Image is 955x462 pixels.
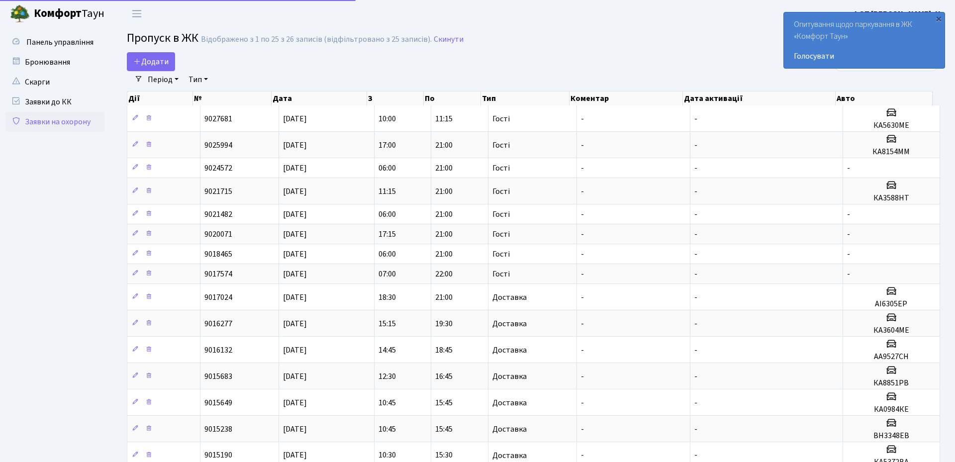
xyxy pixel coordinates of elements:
[934,13,944,23] div: ×
[435,450,453,461] span: 15:30
[127,92,193,105] th: Дії
[204,424,232,435] span: 9015238
[847,163,850,174] span: -
[379,163,396,174] span: 06:00
[581,209,584,220] span: -
[379,229,396,240] span: 17:15
[379,113,396,124] span: 10:00
[379,371,396,382] span: 12:30
[435,163,453,174] span: 21:00
[694,113,697,124] span: -
[847,431,936,441] h5: ВН3348ЕВ
[435,318,453,329] span: 19:30
[492,452,527,460] span: Доставка
[694,397,697,408] span: -
[492,115,510,123] span: Гості
[204,345,232,356] span: 9016132
[694,371,697,382] span: -
[784,12,945,68] div: Опитування щодо паркування в ЖК «Комфорт Таун»
[10,4,30,24] img: logo.png
[492,399,527,407] span: Доставка
[379,292,396,303] span: 18:30
[5,92,104,112] a: Заявки до КК
[283,345,307,356] span: [DATE]
[492,210,510,218] span: Гості
[581,292,584,303] span: -
[26,37,94,48] span: Панель управління
[581,269,584,279] span: -
[379,450,396,461] span: 10:30
[434,35,464,44] a: Скинути
[144,71,183,88] a: Період
[492,141,510,149] span: Гості
[5,52,104,72] a: Бронювання
[847,352,936,362] h5: АА9527СН
[492,270,510,278] span: Гості
[847,209,850,220] span: -
[847,269,850,279] span: -
[435,209,453,220] span: 21:00
[435,113,453,124] span: 11:15
[204,209,232,220] span: 9021482
[283,269,307,279] span: [DATE]
[694,292,697,303] span: -
[853,8,943,20] a: ФОП [PERSON_NAME]. Н.
[379,186,396,197] span: 11:15
[492,230,510,238] span: Гості
[367,92,424,105] th: З
[847,249,850,260] span: -
[424,92,480,105] th: По
[379,424,396,435] span: 10:45
[127,29,198,47] span: Пропуск в ЖК
[847,229,850,240] span: -
[283,424,307,435] span: [DATE]
[694,229,697,240] span: -
[204,269,232,279] span: 9017574
[204,140,232,151] span: 9025994
[581,424,584,435] span: -
[435,186,453,197] span: 21:00
[204,292,232,303] span: 9017024
[683,92,836,105] th: Дата активації
[283,140,307,151] span: [DATE]
[283,397,307,408] span: [DATE]
[581,318,584,329] span: -
[5,72,104,92] a: Скарги
[379,209,396,220] span: 06:00
[283,209,307,220] span: [DATE]
[5,112,104,132] a: Заявки на охорону
[204,229,232,240] span: 9020071
[193,92,272,105] th: №
[379,397,396,408] span: 10:45
[581,229,584,240] span: -
[379,269,396,279] span: 07:00
[127,52,175,71] a: Додати
[5,32,104,52] a: Панель управління
[847,299,936,309] h5: АІ6305ЕР
[204,397,232,408] span: 9015649
[204,186,232,197] span: 9021715
[847,326,936,335] h5: КА3604МЕ
[435,229,453,240] span: 21:00
[204,318,232,329] span: 9016277
[694,249,697,260] span: -
[435,269,453,279] span: 22:00
[492,250,510,258] span: Гості
[492,164,510,172] span: Гості
[34,5,104,22] span: Таун
[204,249,232,260] span: 9018465
[272,92,367,105] th: Дата
[133,56,169,67] span: Додати
[847,378,936,388] h5: КА8851РВ
[847,193,936,203] h5: КА3588НТ
[435,140,453,151] span: 21:00
[847,121,936,130] h5: КА5630МЕ
[492,320,527,328] span: Доставка
[204,113,232,124] span: 9027681
[204,450,232,461] span: 9015190
[283,163,307,174] span: [DATE]
[581,249,584,260] span: -
[435,249,453,260] span: 21:00
[847,147,936,157] h5: КА8154ММ
[379,249,396,260] span: 06:00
